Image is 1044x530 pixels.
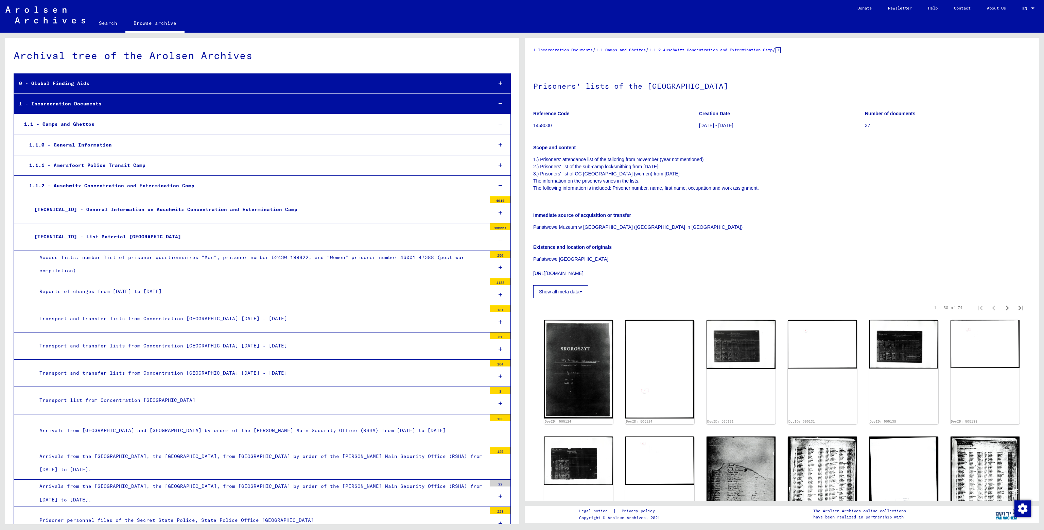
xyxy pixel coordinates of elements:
button: Show all meta data [533,285,588,298]
div: 131 [490,305,510,312]
div: 22 [490,480,510,486]
a: DocID: 505124 [545,420,571,423]
img: 001.jpg [544,320,613,418]
div: Reports of changes from [DATE] to [DATE] [34,285,487,298]
div: 1.1.0 - General Information [24,138,487,152]
img: 002.jpg [951,320,1020,368]
div: Transport list from Concentration [GEOGRAPHIC_DATA] [34,394,487,407]
div: Prisoner personnel files of the Secret State Police, State Police Office [GEOGRAPHIC_DATA] [34,514,487,527]
h1: Prisoners' lists of the [GEOGRAPHIC_DATA] [533,70,1030,100]
div: 1 - Incarceration Documents [14,97,487,110]
div: Arrivals from the [GEOGRAPHIC_DATA], the [GEOGRAPHIC_DATA], from [GEOGRAPHIC_DATA] by order of th... [34,450,487,476]
p: Państwowe [GEOGRAPHIC_DATA] [URL][DOMAIN_NAME] [533,256,1030,277]
b: Immediate source of acquisition or transfer [533,212,631,218]
div: 1133 [490,278,510,285]
a: DocID: 505124 [626,420,652,423]
img: 002.jpg [788,320,857,369]
b: Scope and content [533,145,576,150]
img: 001.jpg [544,437,613,485]
div: Arrivals from the [GEOGRAPHIC_DATA], the [GEOGRAPHIC_DATA], from [GEOGRAPHIC_DATA] by order of th... [34,480,487,506]
img: 001.jpg [707,320,776,369]
p: 1458000 [533,122,699,129]
div: Transport and transfer lists from Concentration [GEOGRAPHIC_DATA] [DATE] - [DATE] [34,366,487,380]
a: DocID: 505138 [870,420,896,423]
div: 150667 [490,223,510,230]
p: Copyright © Arolsen Archives, 2021 [579,515,663,521]
img: Arolsen_neg.svg [5,6,85,23]
a: Search [91,15,125,31]
div: 1.1.2 - Auschwitz Concentration and Extermination Camp [24,179,487,192]
div: Transport and transfer lists from Concentration [GEOGRAPHIC_DATA] [DATE] - [DATE] [34,339,487,353]
button: Previous page [987,301,1000,314]
a: 1.1.2 Auschwitz Concentration and Extermination Camp [649,47,772,52]
div: | [579,508,663,515]
div: 1.1 - Camps and Ghettos [19,118,487,131]
div: 250 [490,251,510,258]
span: / [772,47,776,53]
img: Change consent [1014,500,1031,517]
div: 125 [490,447,510,454]
img: 002.jpg [625,437,694,485]
div: 223 [490,507,510,514]
div: 104 [490,360,510,366]
button: Last page [1014,301,1028,314]
div: [TECHNICAL_ID] - List Material [GEOGRAPHIC_DATA] [29,230,487,243]
span: EN [1022,6,1030,11]
button: Next page [1000,301,1014,314]
img: 001.jpg [869,320,938,369]
div: [TECHNICAL_ID] - General Information on Auschwitz Concentration and Extermination Camp [29,203,487,216]
a: Legal notice [579,508,613,515]
a: 1.1 Camps and Ghettos [596,47,646,52]
div: Transport and transfer lists from Concentration [GEOGRAPHIC_DATA] [DATE] - [DATE] [34,312,487,325]
b: Creation Date [699,111,730,116]
span: / [646,47,649,53]
div: 1.1.1 - Amersfoort Police Transit Camp [24,159,487,172]
img: yv_logo.png [994,506,1020,523]
div: 8 [490,387,510,394]
p: 1.) Prisoners' attendance list of the tailoring from November (year not mentioned) 2.) Prisoners'... [533,156,1030,199]
b: Reference Code [533,111,570,116]
div: 133 [490,414,510,421]
p: 37 [865,122,1030,129]
div: Access lists: number list of prisoner questionnaires "Men", prisoner number 52430-199822, and "Wo... [34,251,487,277]
p: The Arolsen Archives online collections [813,508,906,514]
button: First page [973,301,987,314]
div: 1 – 30 of 74 [934,305,962,311]
a: DocID: 505138 [951,420,977,423]
p: have been realized in partnership with [813,514,906,520]
p: [DATE] - [DATE] [699,122,865,129]
div: Archival tree of the Arolsen Archives [14,48,511,63]
a: 1 Incarceration Documents [533,47,593,52]
div: 0 - Global Finding Aids [14,77,487,90]
div: 61 [490,332,510,339]
b: Number of documents [865,111,916,116]
img: 002.jpg [625,320,694,418]
a: DocID: 505131 [707,420,734,423]
span: / [593,47,596,53]
div: 4914 [490,196,510,203]
div: Arrivals from [GEOGRAPHIC_DATA] and [GEOGRAPHIC_DATA] by order of the [PERSON_NAME] Main Security... [34,424,487,437]
a: Privacy policy [616,508,663,515]
a: DocID: 505131 [788,420,815,423]
p: Panstwowe Muzeum w [GEOGRAPHIC_DATA] ([GEOGRAPHIC_DATA] in [GEOGRAPHIC_DATA]) [533,224,1030,231]
a: Browse archive [125,15,185,33]
b: Existence and location of originals [533,244,612,250]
